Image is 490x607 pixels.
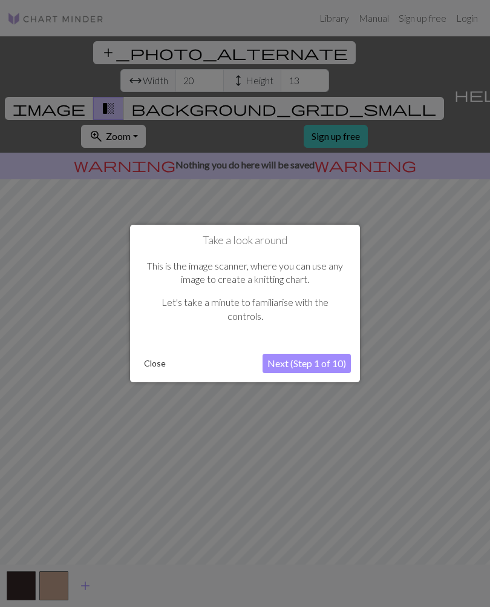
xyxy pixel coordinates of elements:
[145,296,345,323] p: Let's take a minute to familiarise with the controls.
[130,225,360,382] div: Take a look around
[145,259,345,287] p: This is the image scanner, where you can use any image to create a knitting chart.
[139,354,171,373] button: Close
[263,354,351,373] button: Next (Step 1 of 10)
[139,234,351,247] h1: Take a look around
